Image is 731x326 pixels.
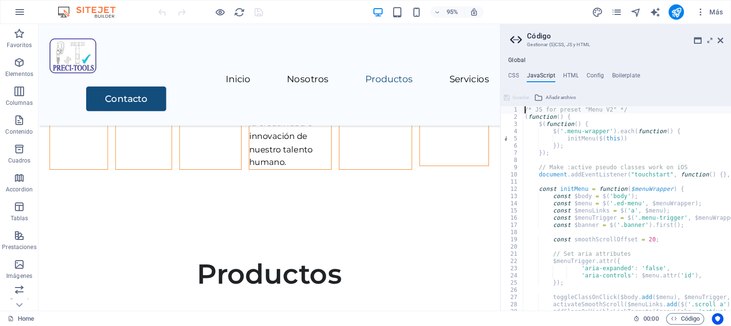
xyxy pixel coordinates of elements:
i: Páginas (Ctrl+Alt+S) [611,7,622,18]
button: Código [666,313,704,325]
div: 17 [501,222,524,229]
span: Añadir archivo [546,92,576,103]
button: Añadir archivo [533,92,577,103]
i: Diseño (Ctrl+Alt+Y) [592,7,603,18]
div: 28 [501,301,524,308]
div: 23 [501,265,524,272]
span: 00 00 [643,313,658,325]
div: 15 [501,207,524,214]
div: 27 [501,294,524,301]
h4: CSS [508,72,519,83]
div: 7 [501,150,524,157]
i: Navegador [630,7,641,18]
p: Favoritos [7,41,32,49]
p: Columnas [6,99,33,107]
div: 5 [501,135,524,142]
h4: Boilerplate [612,72,640,83]
img: Editor Logo [55,6,128,18]
div: 1 [501,106,524,113]
i: Al redimensionar, ajustar el nivel de zoom automáticamente para ajustarse al dispositivo elegido. [470,8,478,16]
div: 14 [501,200,524,207]
h6: 95% [445,6,460,18]
i: Publicar [671,7,682,18]
div: 13 [501,193,524,200]
h2: Código [527,32,723,40]
h4: Global [508,57,526,64]
div: 22 [501,258,524,265]
i: Volver a cargar página [234,7,245,18]
div: 2 [501,113,524,121]
p: Elementos [5,70,33,78]
button: Haz clic para salir del modo de previsualización y seguir editando [214,6,226,18]
div: 9 [501,164,524,171]
button: navigator [630,6,641,18]
div: 3 [501,121,524,128]
button: design [591,6,603,18]
i: AI Writer [650,7,661,18]
p: Imágenes [6,272,32,280]
a: Haz clic para cancelar la selección y doble clic para abrir páginas [8,313,34,325]
div: 12 [501,186,524,193]
p: Contenido [5,128,33,136]
p: Prestaciones [2,243,36,251]
div: 18 [501,229,524,236]
div: 4 [501,128,524,135]
div: 6 [501,142,524,150]
button: publish [668,4,684,20]
span: : [650,315,652,322]
div: 19 [501,236,524,243]
div: 11 [501,178,524,186]
button: Más [692,4,727,20]
button: text_generator [649,6,661,18]
div: 20 [501,243,524,251]
h4: Config [586,72,604,83]
h4: JavaScript [526,72,555,83]
h3: Gestionar (S)CSS, JS y HTML [527,40,704,49]
div: 24 [501,272,524,279]
h6: Tiempo de la sesión [633,313,659,325]
h4: HTML [563,72,579,83]
button: Usercentrics [712,313,723,325]
div: 26 [501,287,524,294]
div: 16 [501,214,524,222]
button: 95% [430,6,464,18]
div: 29 [501,308,524,315]
div: 8 [501,157,524,164]
p: Cuadros [8,157,31,164]
p: Accordion [6,186,33,193]
div: 10 [501,171,524,178]
p: Tablas [11,214,28,222]
button: reload [233,6,245,18]
span: Más [695,7,723,17]
div: 25 [501,279,524,287]
button: pages [611,6,622,18]
div: 21 [501,251,524,258]
span: Código [670,313,700,325]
